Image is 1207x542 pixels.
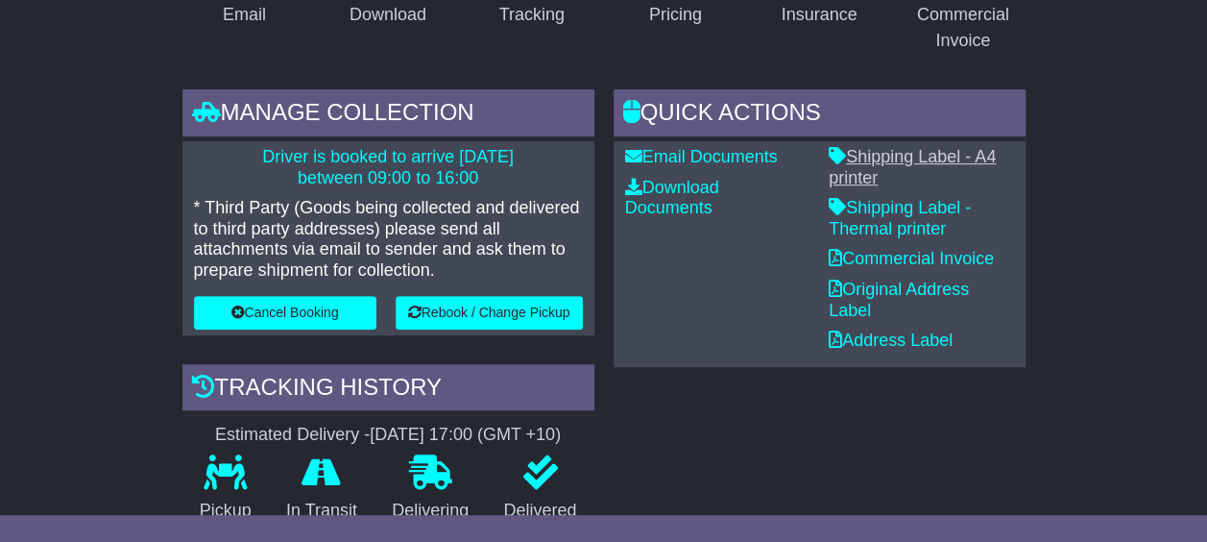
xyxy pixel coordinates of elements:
[370,425,561,446] div: [DATE] 17:00 (GMT +10)
[499,2,565,28] div: Tracking
[625,178,719,218] a: Download Documents
[829,249,994,268] a: Commercial Invoice
[829,198,971,238] a: Shipping Label - Thermal printer
[829,147,996,187] a: Shipping Label - A4 printer
[350,2,426,28] div: Download
[486,501,593,522] p: Delivered
[649,2,702,28] div: Pricing
[194,296,376,330] button: Cancel Booking
[182,89,594,141] div: Manage collection
[182,501,269,522] p: Pickup
[829,280,969,320] a: Original Address Label
[194,147,583,188] p: Driver is booked to arrive [DATE] between 09:00 to 16:00
[913,2,1013,54] div: Commercial Invoice
[396,296,583,330] button: Rebook / Change Pickup
[182,364,594,416] div: Tracking history
[194,198,583,281] p: * Third Party (Goods being collected and delivered to third party addresses) please send all atta...
[829,331,953,350] a: Address Label
[269,501,374,522] p: In Transit
[614,89,1026,141] div: Quick Actions
[781,2,857,28] div: Insurance
[223,2,266,28] div: Email
[374,501,486,522] p: Delivering
[625,147,778,166] a: Email Documents
[182,425,594,446] div: Estimated Delivery -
